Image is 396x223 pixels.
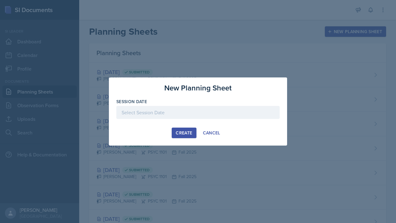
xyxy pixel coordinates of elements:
label: Session Date [116,98,147,105]
div: Cancel [203,130,220,135]
button: Cancel [199,128,224,138]
div: Create [176,130,192,135]
h3: New Planning Sheet [164,82,232,94]
button: Create [172,128,196,138]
